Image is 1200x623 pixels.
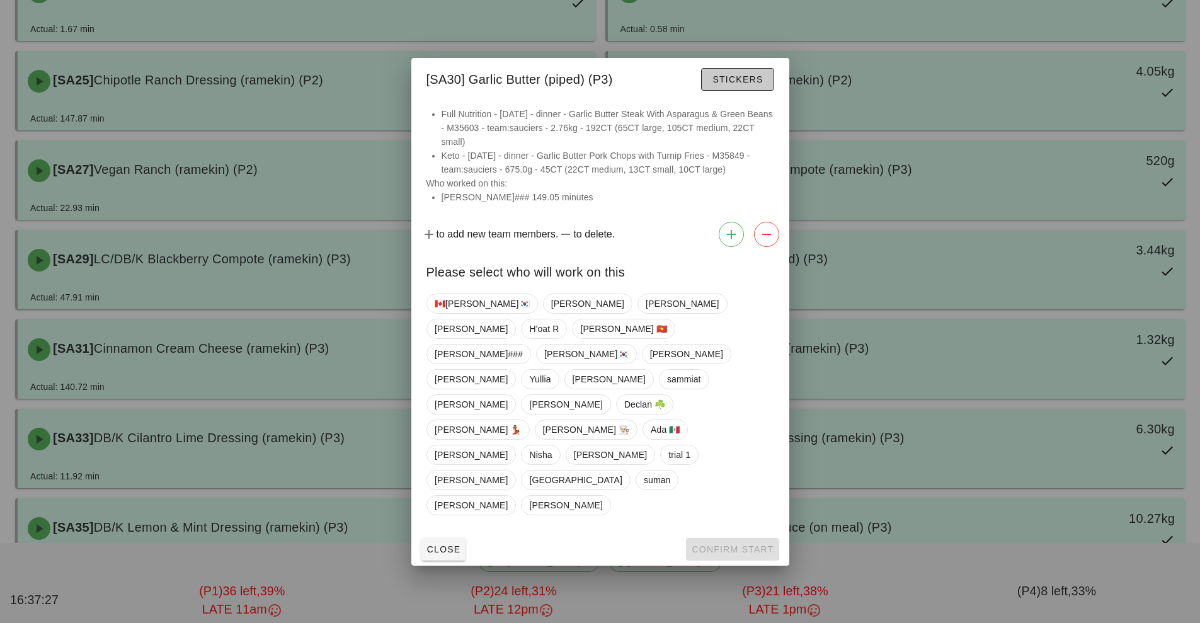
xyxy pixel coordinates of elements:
[426,544,461,554] span: Close
[712,74,763,84] span: Stickers
[580,319,667,338] span: [PERSON_NAME] 🇻🇳
[529,445,552,464] span: Nisha
[442,190,774,204] li: [PERSON_NAME]### 149.05 minutes
[544,345,629,363] span: [PERSON_NAME]🇰🇷
[411,252,789,289] div: Please select who will work on this
[529,370,551,389] span: Yullia
[435,294,530,313] span: 🇨🇦[PERSON_NAME]🇰🇷
[435,420,522,439] span: [PERSON_NAME] 💃🏽
[529,395,602,414] span: [PERSON_NAME]
[624,395,665,414] span: Declan ☘️
[701,68,774,91] button: Stickers
[529,496,602,515] span: [PERSON_NAME]
[649,345,723,363] span: [PERSON_NAME]
[542,420,629,439] span: [PERSON_NAME] 👨🏼‍🍳
[651,420,680,439] span: Ada 🇲🇽
[435,395,508,414] span: [PERSON_NAME]
[435,496,508,515] span: [PERSON_NAME]
[411,107,789,217] div: Who worked on this:
[435,471,508,489] span: [PERSON_NAME]
[435,319,508,338] span: [PERSON_NAME]
[646,294,719,313] span: [PERSON_NAME]
[435,370,508,389] span: [PERSON_NAME]
[643,471,670,489] span: suman
[421,538,466,561] button: Close
[411,58,789,97] div: [SA30] Garlic Butter (piped) (P3)
[435,445,508,464] span: [PERSON_NAME]
[573,445,646,464] span: [PERSON_NAME]
[668,445,690,464] span: trial 1
[529,471,622,489] span: [GEOGRAPHIC_DATA]
[572,370,645,389] span: [PERSON_NAME]
[666,370,700,389] span: sammiat
[529,319,559,338] span: H'oat R
[411,217,789,252] div: to add new team members. to delete.
[551,294,624,313] span: [PERSON_NAME]
[442,107,774,149] li: Full Nutrition - [DATE] - dinner - Garlic Butter Steak With Asparagus & Green Beans - M35603 - te...
[435,345,523,363] span: [PERSON_NAME]###
[442,149,774,176] li: Keto - [DATE] - dinner - Garlic Butter Pork Chops with Turnip Fries - M35849 - team:sauciers - 67...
